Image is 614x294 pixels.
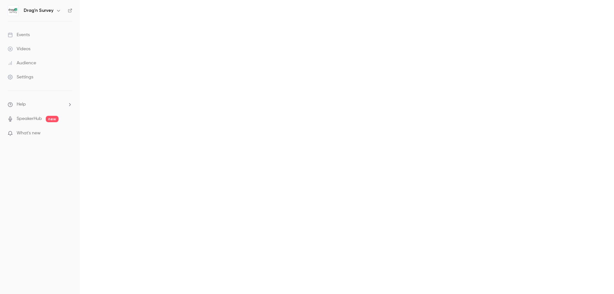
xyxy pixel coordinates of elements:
[8,101,72,108] li: help-dropdown-opener
[17,115,42,122] a: SpeakerHub
[8,74,33,80] div: Settings
[17,130,41,137] span: What's new
[17,101,26,108] span: Help
[8,46,30,52] div: Videos
[8,5,18,16] img: Drag'n Survey
[8,32,30,38] div: Events
[8,60,36,66] div: Audience
[46,116,59,122] span: new
[24,7,53,14] h6: Drag'n Survey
